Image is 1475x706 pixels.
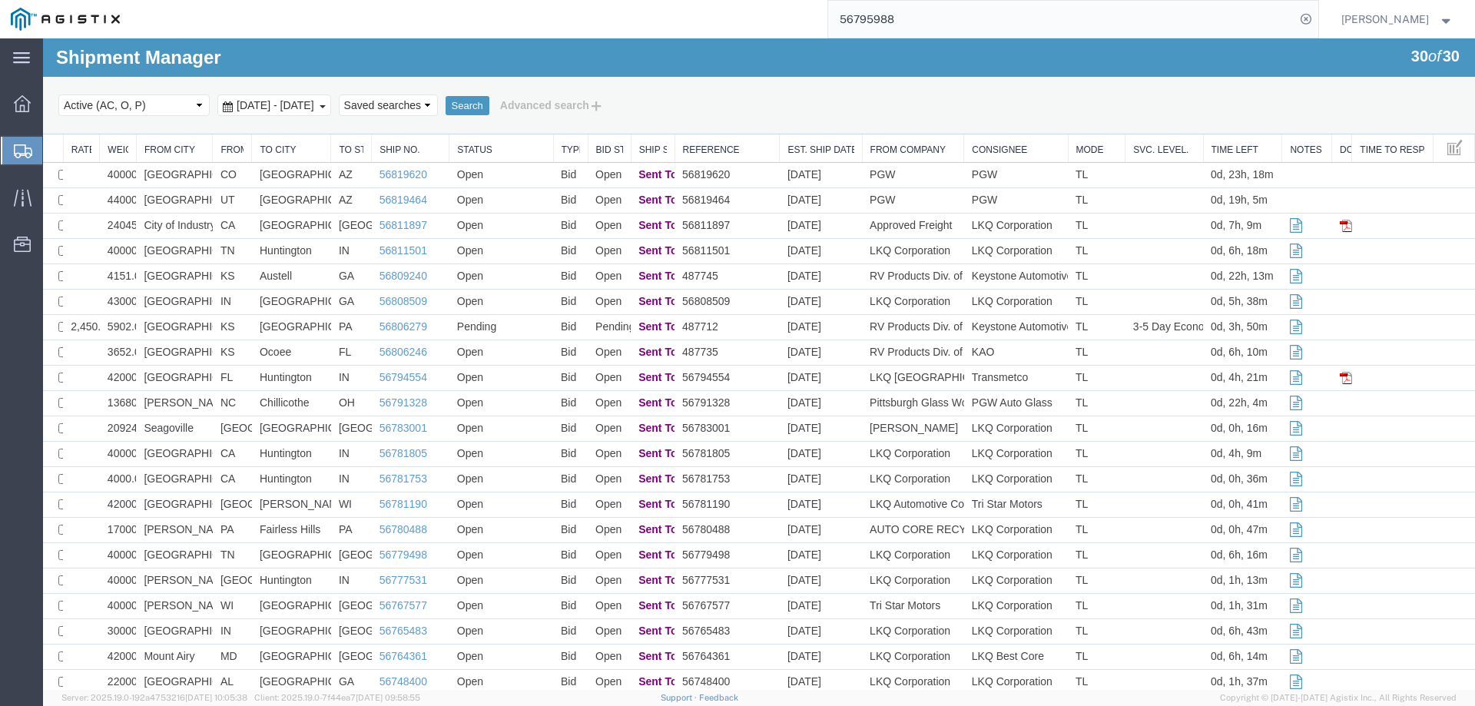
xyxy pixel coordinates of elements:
[288,479,329,505] td: PA
[288,302,329,327] td: FL
[406,201,510,226] td: Open
[43,38,1475,690] iframe: FS Legacy Container
[1168,181,1218,193] span: 0d, 7h, 9m
[57,277,94,302] td: 5902.00
[595,333,655,345] span: Sent To Bid
[1317,105,1382,118] a: Time To Respond
[101,105,162,118] a: From City
[288,353,329,378] td: OH
[631,327,737,353] td: 56794554
[93,302,170,327] td: [GEOGRAPHIC_DATA]
[595,282,655,294] span: Sent To Bid
[57,302,94,327] td: 3652.00
[819,403,921,429] td: LKQ Corporation
[1025,150,1082,175] td: TL
[1025,201,1082,226] td: TL
[631,378,737,403] td: 56783001
[406,302,510,327] td: Open
[1168,333,1225,345] span: 0d, 4h, 21m
[737,251,819,277] td: [DATE]
[921,327,1025,353] td: Transmetco
[510,353,545,378] td: Bid
[595,459,655,472] span: Sent To Bid
[57,150,94,175] td: 44000.00
[1025,302,1082,327] td: TL
[1025,429,1082,454] td: TL
[631,277,737,302] td: 487712
[510,479,545,505] td: Bid
[57,327,94,353] td: 42000.00
[545,454,588,479] td: Open
[1025,96,1082,124] th: Mode
[170,150,209,175] td: UT
[819,454,921,479] td: LKQ Automotive Core Services
[336,409,384,421] a: 56781805
[288,429,329,454] td: IN
[595,307,655,320] span: Sent To Bid
[336,510,384,522] a: 56779498
[170,175,209,201] td: CA
[288,150,329,175] td: AZ
[545,378,588,403] td: Open
[595,206,655,218] span: Sent To Bid
[403,58,446,78] button: Search
[288,226,329,251] td: GA
[93,353,170,378] td: [PERSON_NAME]
[336,586,384,598] a: 56765483
[510,124,545,150] td: Bid
[288,403,329,429] td: IN
[170,96,209,124] th: From State
[406,327,510,353] td: Open
[177,105,201,118] a: From State
[921,277,1025,302] td: Keystone Automotive Operations
[1033,105,1075,118] a: Mode
[93,378,170,403] td: Seagoville
[93,150,170,175] td: [GEOGRAPHIC_DATA]
[737,302,819,327] td: [DATE]
[209,150,288,175] td: [GEOGRAPHIC_DATA]
[336,637,384,649] a: 56748400
[744,105,810,118] a: Est. Ship Date
[510,150,545,175] td: Bid
[406,175,510,201] td: Open
[921,175,1025,201] td: LKQ Corporation
[1025,403,1082,429] td: TL
[57,378,94,403] td: 20924.00
[336,612,384,624] a: 56764361
[1168,130,1231,142] span: 0d, 23h, 18m
[737,429,819,454] td: [DATE]
[921,403,1025,429] td: LKQ Corporation
[336,181,384,193] a: 56811897
[921,378,1025,403] td: LKQ Corporation
[57,96,94,124] th: Weight
[414,105,502,118] a: Status
[510,403,545,429] td: Bid
[819,124,921,150] td: PGW
[1341,10,1454,28] button: [PERSON_NAME]
[170,277,209,302] td: KS
[631,96,737,124] th: Reference
[1168,307,1225,320] span: 0d, 6h, 10m
[209,251,288,277] td: [GEOGRAPHIC_DATA]
[57,429,94,454] td: 4000.00
[595,130,655,142] span: Sent To Bid
[65,105,85,118] a: Weight
[737,175,819,201] td: [DATE]
[93,201,170,226] td: [GEOGRAPHIC_DATA]
[1297,333,1309,346] img: pdf.gif
[336,231,384,244] a: 56809240
[1025,353,1082,378] td: TL
[20,96,57,124] th: Rate
[921,302,1025,327] td: KAO
[631,175,737,201] td: 56811897
[595,257,655,269] span: Sent To Bid
[737,327,819,353] td: [DATE]
[661,693,699,702] a: Support
[406,124,510,150] td: Open
[1168,105,1231,118] a: Time Left
[1168,155,1225,167] span: 0d, 19h, 5m
[553,105,580,118] a: Bid Status
[1239,96,1289,124] th: Notes
[921,96,1025,124] th: Consignee
[329,96,406,124] th: Ship No.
